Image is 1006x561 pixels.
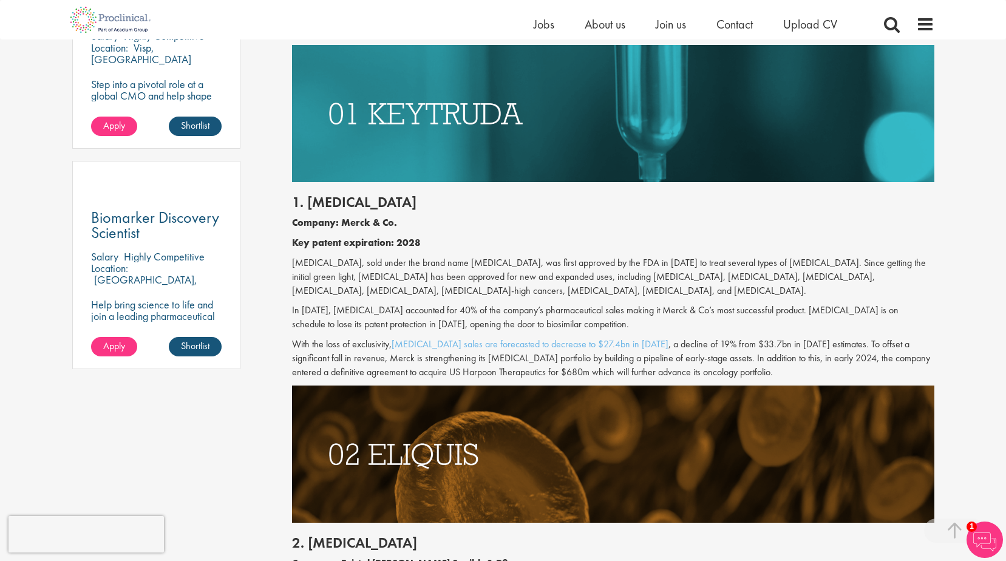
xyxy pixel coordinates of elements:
p: [GEOGRAPHIC_DATA], [GEOGRAPHIC_DATA] [91,273,197,298]
span: Biomarker Discovery Scientist [91,207,219,243]
a: Shortlist [169,117,222,136]
a: Upload CV [783,16,837,32]
a: Jobs [534,16,554,32]
h2: 1. [MEDICAL_DATA] [292,194,934,210]
img: Drugs with patents due to expire Eliquis [292,386,934,523]
p: In [DATE], [MEDICAL_DATA] accounted for 40% of the company’s pharmaceutical sales making it Merck... [292,304,934,331]
a: Join us [656,16,686,32]
span: Location: [91,41,128,55]
b: Key patent expiration: 2028 [292,236,421,249]
p: Help bring science to life and join a leading pharmaceutical company to play a key role in delive... [91,299,222,368]
a: Biomarker Discovery Scientist [91,210,222,240]
a: Contact [716,16,753,32]
span: Location: [91,261,128,275]
span: Salary [91,250,118,263]
p: Highly Competitive [124,250,205,263]
iframe: reCAPTCHA [8,516,164,552]
span: Apply [103,119,125,132]
span: 1 [967,522,977,532]
h2: 2. [MEDICAL_DATA] [292,535,934,551]
a: Apply [91,337,137,356]
a: Shortlist [169,337,222,356]
p: [MEDICAL_DATA], sold under the brand name [MEDICAL_DATA], was first approved by the FDA in [DATE]... [292,256,934,298]
p: With the loss of exclusivity, , a decline of 19% from $33.7bn in [DATE] estimates. To offset a si... [292,338,934,379]
p: Visp, [GEOGRAPHIC_DATA] [91,41,191,66]
span: Apply [103,339,125,352]
img: Chatbot [967,522,1003,558]
a: Apply [91,117,137,136]
b: Company: Merck & Co. [292,216,397,229]
p: Step into a pivotal role at a global CMO and help shape the future of healthcare manufacturing. [91,78,222,124]
a: About us [585,16,625,32]
a: [MEDICAL_DATA] sales are forecasted to decrease to $27.4bn in [DATE] [392,338,668,350]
